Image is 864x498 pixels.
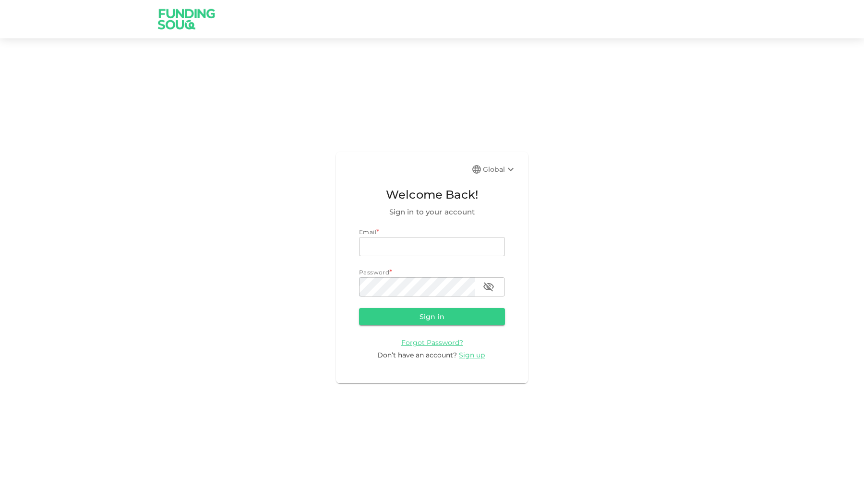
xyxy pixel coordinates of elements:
[359,269,389,276] span: Password
[401,338,463,347] a: Forgot Password?
[359,237,505,256] input: email
[359,277,475,296] input: password
[359,206,505,218] span: Sign in to your account
[359,228,376,236] span: Email
[459,351,485,359] span: Sign up
[359,186,505,204] span: Welcome Back!
[377,351,457,359] span: Don’t have an account?
[483,164,516,175] div: Global
[359,308,505,325] button: Sign in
